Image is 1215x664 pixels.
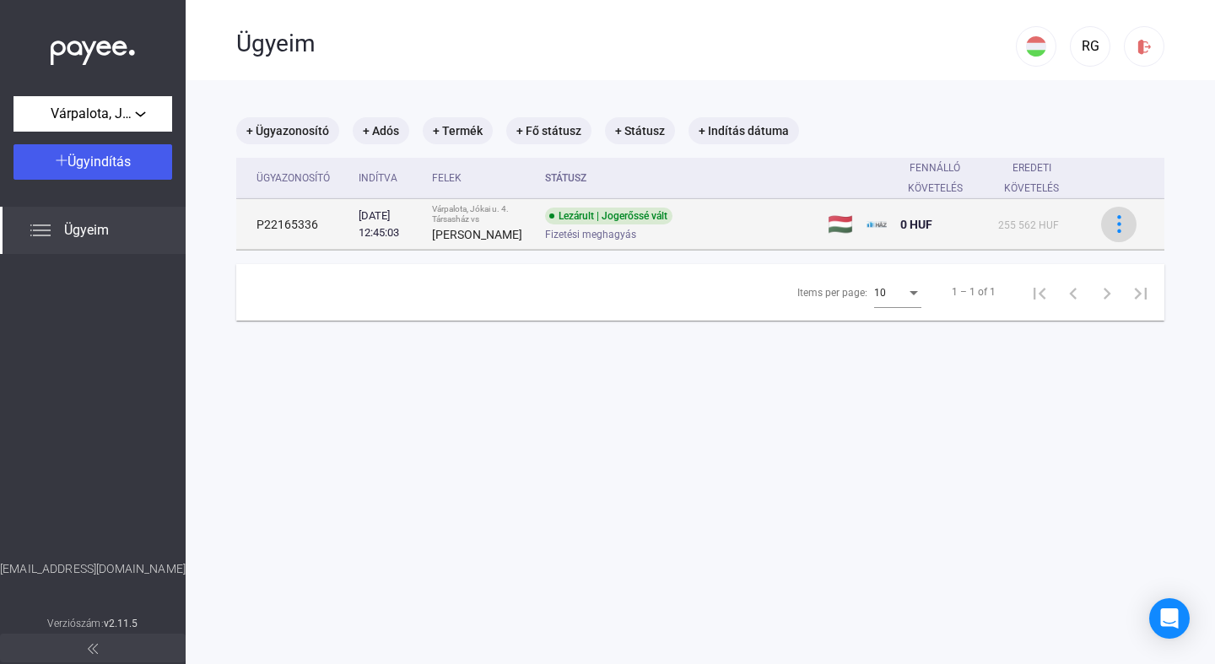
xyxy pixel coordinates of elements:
span: Fizetési meghagyás [545,224,636,245]
div: Indítva [359,168,397,188]
button: HU [1016,26,1056,67]
div: Ügyazonosító [256,168,330,188]
mat-chip: + Termék [423,117,493,144]
div: Ügyeim [236,30,1016,58]
div: Indítva [359,168,418,188]
mat-chip: + Státusz [605,117,675,144]
img: plus-white.svg [56,154,67,166]
mat-chip: + Adós [353,117,409,144]
button: Várpalota, Jókai u. 4. [GEOGRAPHIC_DATA] [13,96,172,132]
div: Fennálló követelés [900,158,969,198]
button: RG [1070,26,1110,67]
div: Felek [432,168,532,188]
th: Státusz [538,158,821,199]
div: Eredeti követelés [998,158,1065,198]
span: 0 HUF [900,218,932,231]
td: 🇭🇺 [821,199,860,250]
span: Várpalota, Jókai u. 4. [GEOGRAPHIC_DATA] [51,104,135,124]
div: RG [1076,36,1104,57]
div: Fennálló követelés [900,158,985,198]
mat-chip: + Indítás dátuma [688,117,799,144]
span: Ügyindítás [67,154,131,170]
div: Várpalota, Jókai u. 4. Társasház vs [432,204,532,224]
div: Items per page: [797,283,867,303]
div: Lezárult | Jogerőssé vált [545,208,672,224]
strong: [PERSON_NAME] [432,228,522,241]
div: [DATE] 12:45:03 [359,208,418,241]
img: logout-red [1136,38,1153,56]
button: First page [1023,275,1056,309]
button: Last page [1124,275,1158,309]
mat-chip: + Ügyazonosító [236,117,339,144]
img: arrow-double-left-grey.svg [88,644,98,654]
img: HU [1026,36,1046,57]
span: Ügyeim [64,220,109,240]
mat-select: Items per page: [874,282,921,302]
span: 255 562 HUF [998,219,1059,231]
div: Open Intercom Messenger [1149,598,1190,639]
div: 1 – 1 of 1 [952,282,996,302]
div: Ügyazonosító [256,168,345,188]
div: Eredeti követelés [998,158,1080,198]
td: P22165336 [236,199,352,250]
img: list.svg [30,220,51,240]
img: white-payee-white-dot.svg [51,31,135,66]
button: Next page [1090,275,1124,309]
button: more-blue [1101,207,1137,242]
button: Ügyindítás [13,144,172,180]
span: 10 [874,287,886,299]
button: logout-red [1124,26,1164,67]
img: ehaz-mini [867,214,887,235]
mat-chip: + Fő státusz [506,117,591,144]
div: Felek [432,168,462,188]
img: more-blue [1110,215,1128,233]
strong: v2.11.5 [104,618,138,629]
button: Previous page [1056,275,1090,309]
